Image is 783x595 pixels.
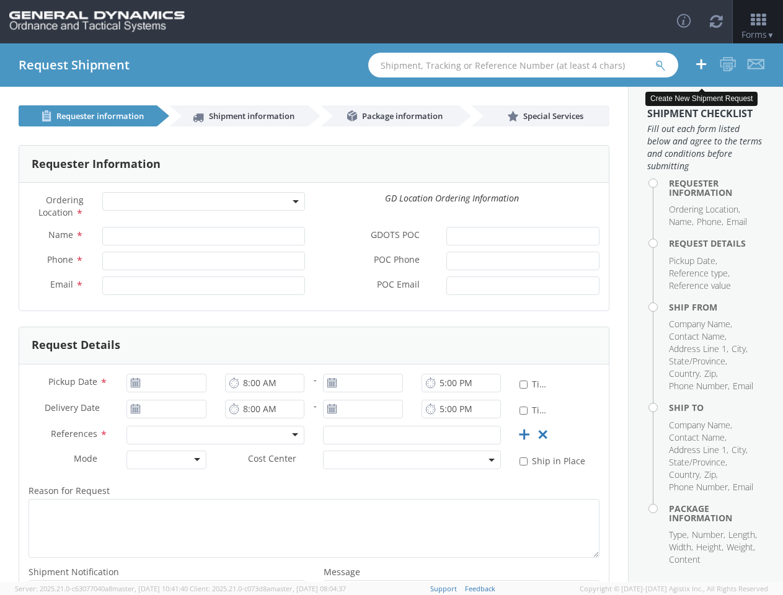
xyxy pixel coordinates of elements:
i: GD Location Ordering Information [385,192,519,204]
li: Zip [704,469,718,481]
img: gd-ots-0c3321f2eb4c994f95cb.png [9,11,185,32]
span: Name [48,229,73,240]
li: Weight [727,541,755,553]
h4: Request Details [669,239,764,248]
h4: Ship From [669,302,764,312]
span: Delivery Date [45,402,100,416]
li: City [732,343,748,355]
li: Reference value [669,280,731,292]
li: Contact Name [669,431,727,444]
a: Package information [321,105,459,126]
li: Ordering Location [669,203,740,216]
li: Name [669,216,694,228]
li: Company Name [669,419,732,431]
a: Shipment information [169,105,307,126]
li: Company Name [669,318,732,330]
span: Special Services [523,110,583,121]
input: Ship in Place [520,457,528,465]
span: ▼ [767,30,774,40]
span: Package information [362,110,443,121]
input: Time Definite [520,407,528,415]
li: Height [696,541,723,553]
li: State/Province [669,456,727,469]
li: Address Line 1 [669,343,728,355]
h3: Request Details [32,339,120,351]
li: Type [669,529,689,541]
li: Email [733,380,753,392]
h3: Requester Information [32,158,161,170]
span: Mode [74,452,97,464]
div: Create New Shipment Request [645,92,758,106]
span: Shipment information [209,110,294,121]
span: Email [50,278,73,290]
h4: Ship To [669,403,764,412]
span: Forms [741,29,774,40]
li: Reference type [669,267,730,280]
span: Server: 2025.21.0-c63077040a8 [15,584,188,593]
li: Phone Number [669,380,730,392]
span: Ordering Location [38,194,84,218]
span: Reason for Request [29,485,110,496]
li: Country [669,469,701,481]
li: Content [669,553,701,566]
span: Copyright © [DATE]-[DATE] Agistix Inc., All Rights Reserved [580,584,768,594]
li: Email [733,481,753,493]
li: Width [669,541,693,553]
a: Special Services [471,105,609,126]
li: Number [692,529,725,541]
span: GDOTS POC [371,229,420,243]
h4: Requester Information [669,178,764,198]
span: Requester information [56,110,144,121]
span: Cost Center [248,452,296,467]
label: Ship in Place [520,453,588,467]
input: Shipment, Tracking or Reference Number (at least 4 chars) [368,53,678,77]
span: master, [DATE] 10:41:40 [112,584,188,593]
a: Support [430,584,457,593]
li: Email [727,216,747,228]
span: Client: 2025.21.0-c073d8a [190,584,346,593]
label: Time Definite [520,376,550,390]
li: Length [728,529,757,541]
span: Phone [47,253,73,265]
span: Pickup Date [48,376,97,387]
li: Contact Name [669,330,727,343]
span: master, [DATE] 08:04:37 [270,584,346,593]
span: Shipment Notification [29,566,119,578]
li: Phone [697,216,723,228]
h3: Shipment Checklist [647,108,764,120]
li: Address Line 1 [669,444,728,456]
span: Message [324,566,360,578]
li: Zip [704,368,718,380]
a: Feedback [465,584,495,593]
span: References [51,428,97,439]
span: Fill out each form listed below and agree to the terms and conditions before submitting [647,123,764,172]
li: Pickup Date [669,255,717,267]
a: Requester information [19,105,157,126]
span: POC Email [377,278,420,293]
span: POC Phone [374,253,420,268]
label: Time Definite [520,402,550,416]
li: State/Province [669,355,727,368]
input: Time Definite [520,381,528,389]
h4: Request Shipment [19,58,130,72]
h4: Package Information [669,504,764,523]
li: City [732,444,748,456]
li: Country [669,368,701,380]
li: Phone Number [669,481,730,493]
